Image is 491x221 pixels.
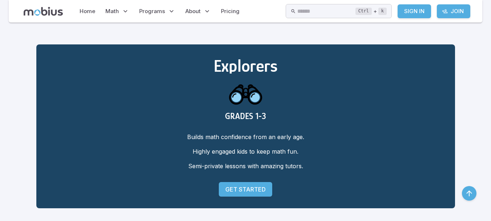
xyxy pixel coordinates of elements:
[48,56,443,76] h2: Explorers
[437,4,470,18] a: Join
[185,7,201,15] span: About
[398,4,431,18] a: Sign In
[378,8,387,15] kbd: k
[48,147,443,156] p: Highly engaged kids to keep math fun.
[219,3,242,20] a: Pricing
[48,133,443,141] p: Builds math confidence from an early age.
[48,162,443,170] p: Semi-private lessons with amazing tutors.
[219,182,272,197] a: Get Started
[139,7,165,15] span: Programs
[105,7,119,15] span: Math
[228,76,263,111] img: explorers icon
[355,8,372,15] kbd: Ctrl
[355,7,387,16] div: +
[77,3,97,20] a: Home
[48,111,443,121] h3: GRADES 1-3
[225,185,266,194] p: Get Started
